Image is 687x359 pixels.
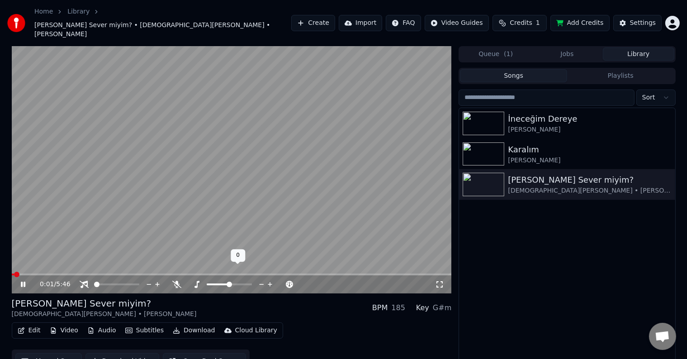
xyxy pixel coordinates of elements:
[433,302,451,313] div: G#m
[12,297,197,310] div: [PERSON_NAME] Sever miyim?
[40,280,54,289] span: 0:01
[391,302,405,313] div: 185
[508,143,671,156] div: Karalım
[84,324,120,337] button: Audio
[235,326,277,335] div: Cloud Library
[550,15,610,31] button: Add Credits
[460,47,531,61] button: Queue
[291,15,335,31] button: Create
[40,280,62,289] div: /
[231,249,245,262] div: 0
[122,324,167,337] button: Subtitles
[613,15,662,31] button: Settings
[416,302,429,313] div: Key
[536,19,540,28] span: 1
[12,310,197,319] div: [DEMOGRAPHIC_DATA][PERSON_NAME] • [PERSON_NAME]
[649,323,676,350] div: Açık sohbet
[642,93,655,102] span: Sort
[493,15,547,31] button: Credits1
[603,47,674,61] button: Library
[508,186,671,195] div: [DEMOGRAPHIC_DATA][PERSON_NAME] • [PERSON_NAME]
[34,21,291,39] span: [PERSON_NAME] Sever miyim? • [DEMOGRAPHIC_DATA][PERSON_NAME] • [PERSON_NAME]
[169,324,219,337] button: Download
[46,324,82,337] button: Video
[372,302,388,313] div: BPM
[386,15,421,31] button: FAQ
[339,15,382,31] button: Import
[508,113,671,125] div: İneceğim Dereye
[67,7,90,16] a: Library
[504,50,513,59] span: ( 1 )
[531,47,603,61] button: Jobs
[56,280,70,289] span: 5:46
[630,19,656,28] div: Settings
[460,69,567,82] button: Songs
[508,125,671,134] div: [PERSON_NAME]
[34,7,291,39] nav: breadcrumb
[7,14,25,32] img: youka
[508,174,671,186] div: [PERSON_NAME] Sever miyim?
[510,19,532,28] span: Credits
[14,324,44,337] button: Edit
[34,7,53,16] a: Home
[425,15,489,31] button: Video Guides
[567,69,674,82] button: Playlists
[508,156,671,165] div: [PERSON_NAME]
